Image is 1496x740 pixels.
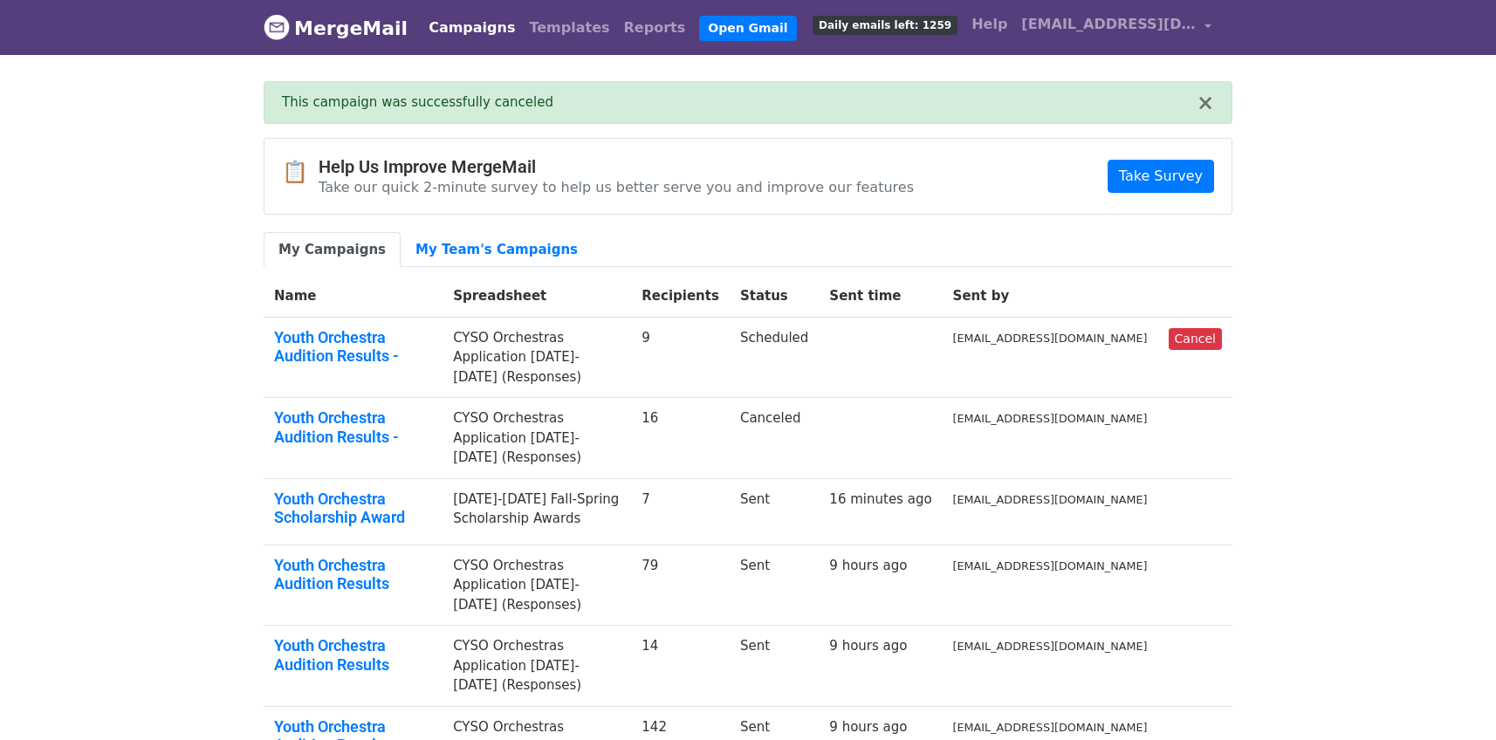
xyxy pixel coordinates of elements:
td: CYSO Orchestras Application [DATE]-[DATE] (Responses) [443,317,631,398]
td: 7 [631,478,730,545]
a: Reports [617,10,693,45]
span: Daily emails left: 1259 [813,16,957,35]
a: 9 hours ago [829,558,907,573]
h4: Help Us Improve MergeMail [319,156,914,177]
td: 79 [631,545,730,626]
small: [EMAIL_ADDRESS][DOMAIN_NAME] [953,493,1148,506]
th: Sent by [943,276,1158,317]
td: CYSO Orchestras Application [DATE]-[DATE] (Responses) [443,398,631,479]
td: 9 [631,317,730,398]
th: Name [264,276,443,317]
td: 16 [631,398,730,479]
button: × [1197,92,1214,113]
a: MergeMail [264,10,408,46]
th: Recipients [631,276,730,317]
td: Canceled [730,398,819,479]
td: Sent [730,626,819,707]
a: Templates [522,10,616,45]
small: [EMAIL_ADDRESS][DOMAIN_NAME] [953,640,1148,653]
a: Youth Orchestra Audition Results [274,636,432,674]
a: Help [964,7,1014,42]
small: [EMAIL_ADDRESS][DOMAIN_NAME] [953,721,1148,734]
iframe: Chat Widget [1409,656,1496,740]
a: 9 hours ago [829,638,907,654]
div: This campaign was successfully canceled [282,92,1197,113]
td: Scheduled [730,317,819,398]
a: Youth Orchestra Audition Results [274,556,432,593]
small: [EMAIL_ADDRESS][DOMAIN_NAME] [953,332,1148,345]
img: MergeMail logo [264,14,290,40]
th: Spreadsheet [443,276,631,317]
a: Campaigns [422,10,522,45]
a: My Campaigns [264,232,401,268]
span: 📋 [282,160,319,185]
a: Take Survey [1108,160,1214,193]
td: [DATE]-[DATE] Fall-Spring Scholarship Awards [443,478,631,545]
small: [EMAIL_ADDRESS][DOMAIN_NAME] [953,412,1148,425]
th: Sent time [819,276,942,317]
a: 9 hours ago [829,719,907,735]
span: [EMAIL_ADDRESS][DOMAIN_NAME] [1021,14,1196,35]
td: 14 [631,626,730,707]
a: Youth Orchestra Scholarship Award [274,490,432,527]
a: Open Gmail [699,16,796,41]
td: Sent [730,478,819,545]
td: CYSO Orchestras Application [DATE]-[DATE] (Responses) [443,545,631,626]
a: My Team's Campaigns [401,232,593,268]
a: 16 minutes ago [829,491,931,507]
a: Daily emails left: 1259 [806,7,964,42]
td: Sent [730,545,819,626]
p: Take our quick 2-minute survey to help us better serve you and improve our features [319,178,914,196]
a: Youth Orchestra Audition Results - [274,328,432,366]
a: Cancel [1169,328,1222,350]
small: [EMAIL_ADDRESS][DOMAIN_NAME] [953,559,1148,572]
td: CYSO Orchestras Application [DATE]-[DATE] (Responses) [443,626,631,707]
th: Status [730,276,819,317]
a: Youth Orchestra Audition Results - [274,408,432,446]
a: [EMAIL_ADDRESS][DOMAIN_NAME] [1014,7,1218,48]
